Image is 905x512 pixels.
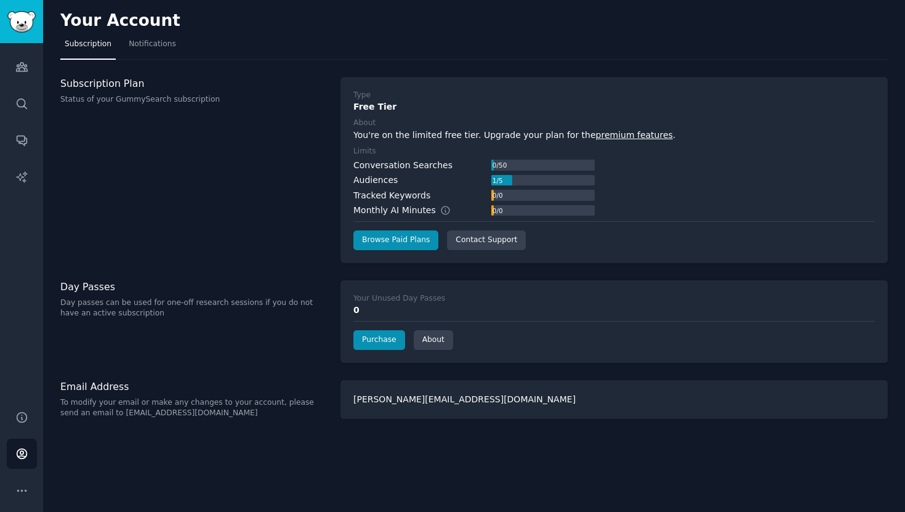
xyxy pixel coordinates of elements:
[414,330,453,350] a: About
[353,293,445,304] div: Your Unused Day Passes
[447,230,526,250] a: Contact Support
[353,204,464,217] div: Monthly AI Minutes
[60,397,328,419] p: To modify your email or make any changes to your account, please send an email to [EMAIL_ADDRESS]...
[491,175,504,186] div: 1 / 5
[353,146,376,157] div: Limits
[491,160,508,171] div: 0 / 50
[60,35,116,60] a: Subscription
[60,11,180,31] h2: Your Account
[353,90,371,101] div: Type
[7,11,36,33] img: GummySearch logo
[60,280,328,293] h3: Day Passes
[65,39,111,50] span: Subscription
[353,118,376,129] div: About
[353,129,875,142] div: You're on the limited free tier. Upgrade your plan for the .
[491,205,504,216] div: 0 / 0
[353,230,438,250] a: Browse Paid Plans
[60,380,328,393] h3: Email Address
[353,189,430,202] div: Tracked Keywords
[60,77,328,90] h3: Subscription Plan
[124,35,180,60] a: Notifications
[60,94,328,105] p: Status of your GummySearch subscription
[353,159,452,172] div: Conversation Searches
[60,298,328,319] p: Day passes can be used for one-off research sessions if you do not have an active subscription
[353,304,875,317] div: 0
[353,330,405,350] a: Purchase
[596,130,673,140] a: premium features
[353,100,875,113] div: Free Tier
[340,380,888,419] div: [PERSON_NAME][EMAIL_ADDRESS][DOMAIN_NAME]
[491,190,504,201] div: 0 / 0
[353,174,398,187] div: Audiences
[129,39,176,50] span: Notifications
